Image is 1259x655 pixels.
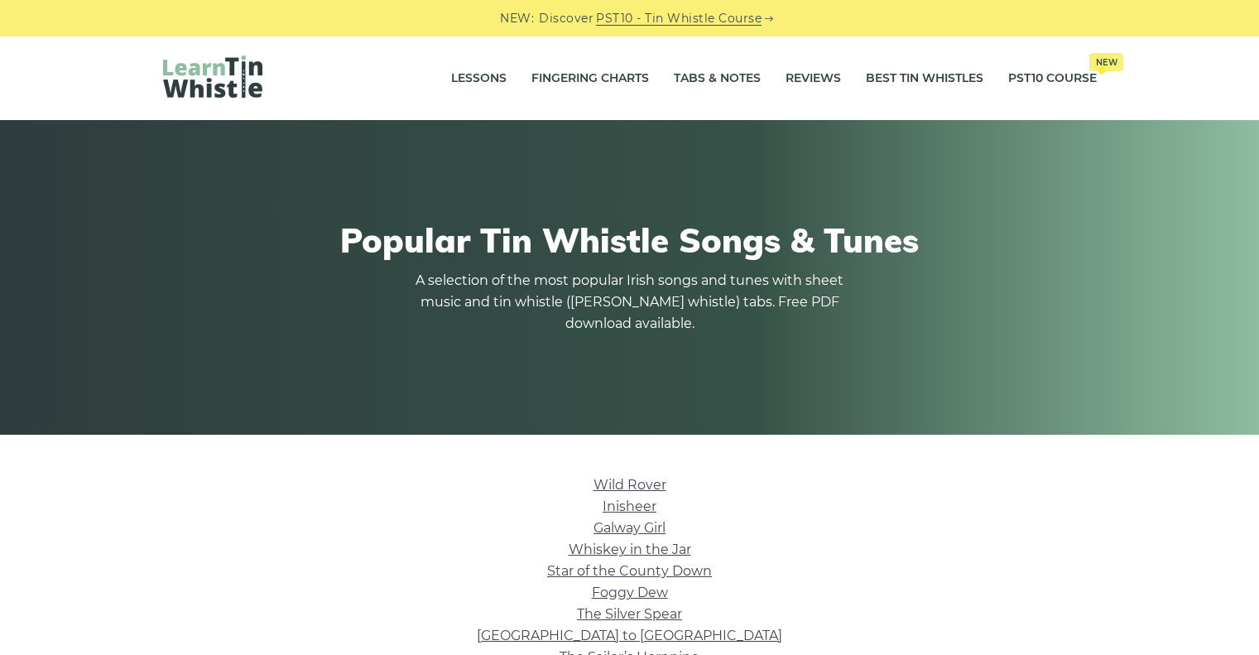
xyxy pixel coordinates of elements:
a: Galway Girl [593,520,666,536]
a: PST10 CourseNew [1008,58,1097,99]
a: Reviews [786,58,841,99]
a: Foggy Dew [592,585,668,600]
h1: Popular Tin Whistle Songs & Tunes [163,220,1097,260]
a: Whiskey in the Jar [569,542,691,557]
a: The Silver Spear [577,606,682,622]
a: Lessons [451,58,507,99]
a: Best Tin Whistles [866,58,983,99]
span: New [1089,53,1123,71]
img: LearnTinWhistle.com [163,55,262,98]
a: Inisheer [603,498,656,514]
a: Wild Rover [593,477,666,493]
a: Fingering Charts [531,58,649,99]
a: Star of the County Down [547,563,712,579]
a: [GEOGRAPHIC_DATA] to [GEOGRAPHIC_DATA] [477,628,782,643]
a: Tabs & Notes [674,58,761,99]
p: A selection of the most popular Irish songs and tunes with sheet music and tin whistle ([PERSON_N... [406,270,853,335]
